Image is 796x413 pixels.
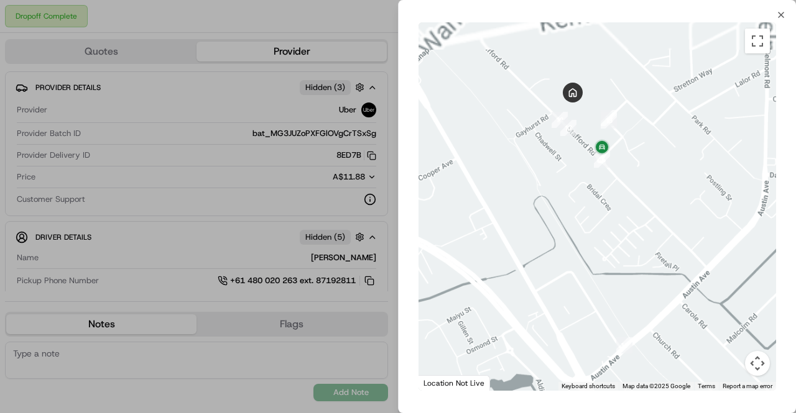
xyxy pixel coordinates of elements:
a: Report a map error [723,383,772,389]
div: 14 [601,110,617,126]
button: Map camera controls [745,351,770,376]
img: Google [422,374,463,391]
a: Terms (opens in new tab) [698,383,715,389]
div: 15 [601,112,617,129]
div: Location Not Live [419,375,490,391]
div: 16 [594,152,610,168]
div: 13 [560,120,576,136]
button: Toggle fullscreen view [745,29,770,53]
span: Map data ©2025 Google [622,383,690,389]
div: 11 [616,337,632,353]
a: Open this area in Google Maps (opens a new window) [422,374,463,391]
div: 12 [552,112,568,128]
button: Keyboard shortcuts [562,382,615,391]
